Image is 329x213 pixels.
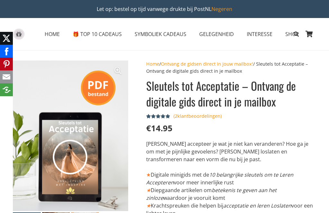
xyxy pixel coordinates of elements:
a: (2klantbeoordelingen) [173,113,222,119]
span: € [146,123,151,134]
a: Home [146,61,159,67]
bdi: 14.95 [146,123,173,134]
em: betekenis te geven aan het zinloze [146,187,277,201]
a: GELEGENHEIDGELEGENHEID Menu [193,26,240,42]
a: INTERESSEINTERESSE Menu [240,26,279,42]
span: HOME [45,31,60,38]
span: ★ [146,171,151,178]
span: ★ [146,187,151,194]
a: gift-box-icon-grey-inspirerendwinkelen [13,29,25,40]
a: HOMEHOME Menu [38,26,66,42]
nav: Breadcrumb [146,60,316,75]
span: 2 [175,113,177,119]
span: GELEGENHEID [199,31,234,38]
a: Winkelwagen [302,18,316,50]
a: Ontvang de gidsen direct in jouw mailbox! [161,61,253,67]
span: SYMBOLIEK CADEAUS [135,31,186,38]
em: acceptatie en leren Loslaten [223,202,291,209]
p: [PERSON_NAME] accepteer je wat je niet kan veranderen? Hoe ga je om met je pijnlijke gevoelens? [... [146,140,316,163]
a: 🎁 TOP 10 CADEAUS🎁 TOP 10 CADEAUS Menu [66,26,128,42]
a: SHOPSHOP Menu [279,26,306,42]
a: SYMBOLIEK CADEAUSSYMBOLIEK CADEAUS Menu [128,26,193,42]
span: Gewaardeerd op 5 gebaseerd op klantbeoordelingen [146,114,171,119]
div: Gewaardeerd 5.00 uit 5 [146,114,171,119]
a: Afbeeldinggalerij in volledig scherm bekijken [108,60,128,81]
span: 🎁 TOP 10 CADEAUS [73,31,122,38]
span: INTERESSE [247,31,272,38]
h1: Sleutels tot Acceptatie – Ontvang de digitale gids direct in je mailbox [146,78,316,109]
em: 10 belangrijke sleutels om te Leren Accepteren [146,171,293,186]
a: Negeren [211,5,232,13]
span: SHOP [285,31,299,38]
span: ★ [146,202,151,209]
